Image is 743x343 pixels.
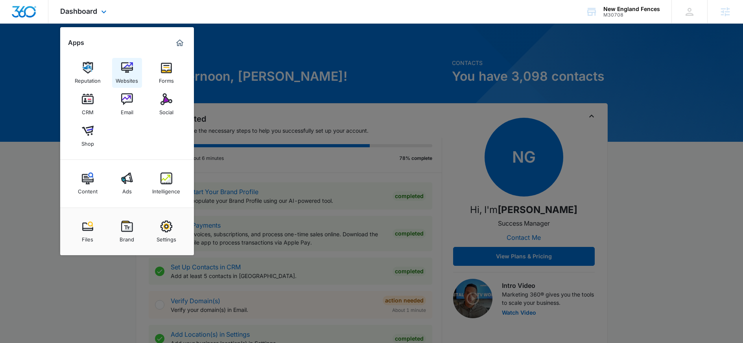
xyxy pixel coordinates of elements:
[173,37,186,49] a: Marketing 360® Dashboard
[112,58,142,88] a: Websites
[112,169,142,198] a: Ads
[152,184,180,195] div: Intelligence
[60,7,97,15] span: Dashboard
[159,74,174,84] div: Forms
[603,6,660,12] div: account name
[151,217,181,247] a: Settings
[73,217,103,247] a: Files
[81,137,94,147] div: Shop
[73,169,103,198] a: Content
[159,105,173,115] div: Social
[151,89,181,119] a: Social
[112,89,142,119] a: Email
[112,217,142,247] a: Brand
[122,184,132,195] div: Ads
[82,105,94,115] div: CRM
[73,58,103,88] a: Reputation
[116,74,138,84] div: Websites
[120,232,134,243] div: Brand
[603,12,660,18] div: account id
[151,169,181,198] a: Intelligence
[78,184,98,195] div: Content
[82,232,93,243] div: Files
[68,39,84,46] h2: Apps
[73,121,103,151] a: Shop
[157,232,176,243] div: Settings
[151,58,181,88] a: Forms
[121,105,133,115] div: Email
[75,74,101,84] div: Reputation
[73,89,103,119] a: CRM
